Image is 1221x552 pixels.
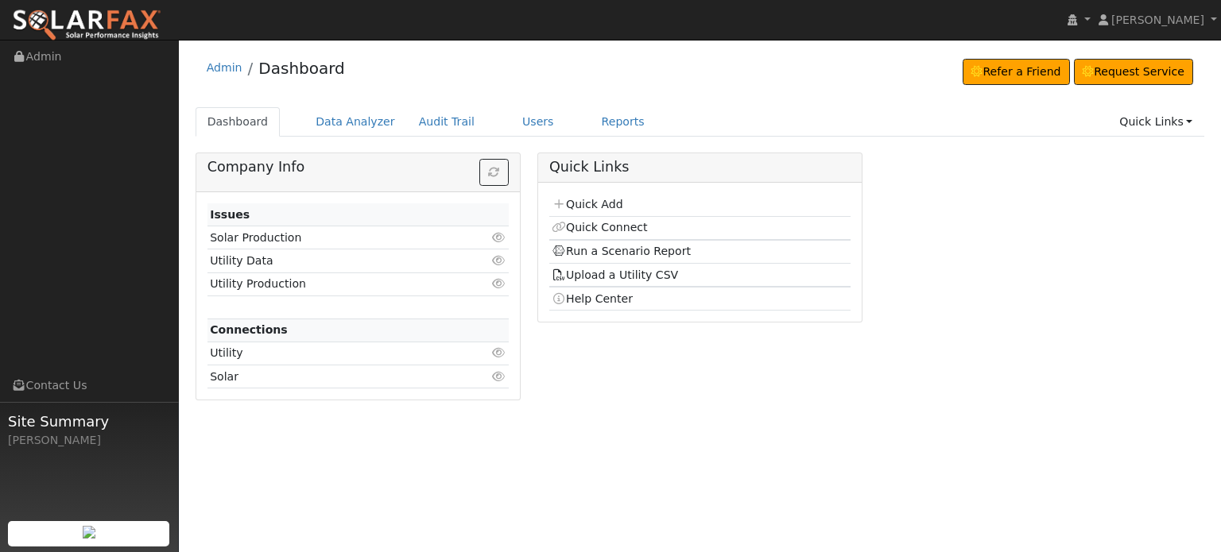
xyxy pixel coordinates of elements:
[207,365,460,388] td: Solar
[552,268,678,281] a: Upload a Utility CSV
[492,278,506,289] i: Click to view
[210,323,288,336] strong: Connections
[210,208,250,221] strong: Issues
[510,107,566,137] a: Users
[207,249,460,272] td: Utility Data
[1107,107,1204,137] a: Quick Links
[492,371,506,382] i: Click to view
[258,59,345,78] a: Dashboard
[963,59,1070,86] a: Refer a Friend
[8,411,170,432] span: Site Summary
[590,107,657,137] a: Reports
[1111,14,1204,26] span: [PERSON_NAME]
[12,9,161,42] img: SolarFax
[492,347,506,358] i: Click to view
[207,272,460,295] td: Utility Production
[207,159,509,176] h5: Company Info
[207,226,460,249] td: Solar Production
[207,61,242,74] a: Admin
[83,526,95,538] img: retrieve
[207,342,460,365] td: Utility
[407,107,486,137] a: Audit Trail
[8,432,170,449] div: [PERSON_NAME]
[552,245,691,257] a: Run a Scenario Report
[1074,59,1194,86] a: Request Service
[552,221,647,234] a: Quick Connect
[196,107,281,137] a: Dashboard
[492,255,506,266] i: Click to view
[304,107,407,137] a: Data Analyzer
[492,232,506,243] i: Click to view
[552,198,622,210] a: Quick Add
[552,292,633,305] a: Help Center
[549,159,851,176] h5: Quick Links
